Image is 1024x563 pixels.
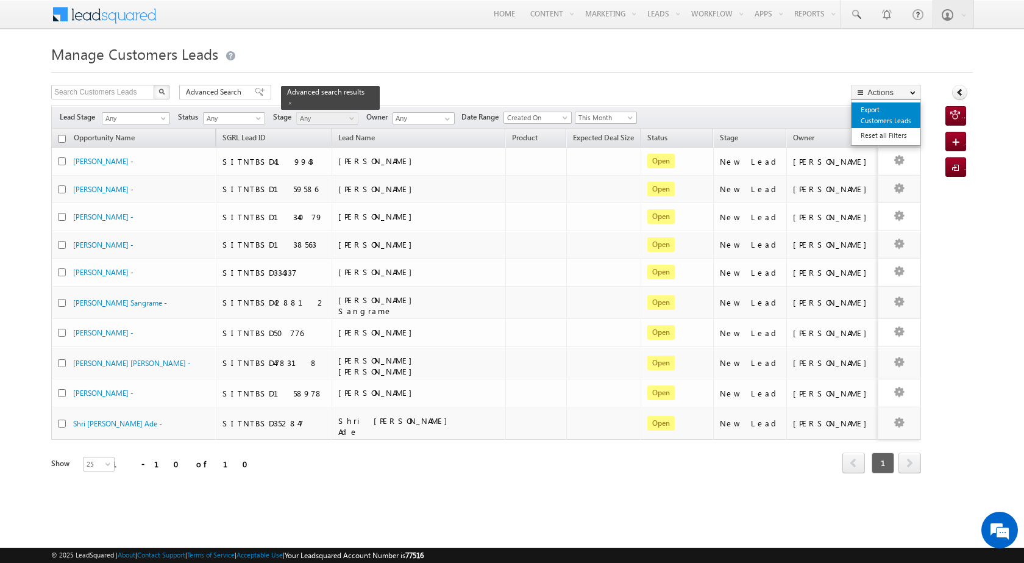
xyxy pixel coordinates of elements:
a: [PERSON_NAME] - [73,157,133,166]
a: prev [842,454,865,473]
div: Minimize live chat window [200,6,229,35]
span: This Month [575,112,633,123]
a: Stage [714,131,744,147]
div: SITNTBSD159586 [222,184,326,195]
div: SITNTBSD334337 [222,267,326,278]
div: New Lead [720,297,781,308]
div: [PERSON_NAME] [793,297,873,308]
span: Open [647,295,675,310]
span: Open [647,237,675,252]
div: SITNTBSD478318 [222,357,326,368]
span: Advanced search results [287,87,364,96]
div: New Lead [720,156,781,167]
span: Created On [504,112,567,123]
div: SITNTBSD50776 [222,328,326,339]
span: [PERSON_NAME] [338,184,418,194]
a: Status [641,131,674,147]
span: Your Leadsquared Account Number is [285,551,424,560]
button: Actions [851,85,921,100]
input: Type to Search [393,112,455,124]
span: Expected Deal Size [573,133,634,142]
div: New Lead [720,357,781,368]
span: Advanced Search [186,87,245,98]
div: [PERSON_NAME] [793,184,873,195]
a: [PERSON_NAME] - [73,268,133,277]
a: Show All Items [438,113,453,125]
span: 1 [872,453,894,473]
div: 1 - 10 of 10 [112,457,255,471]
a: Any [296,112,358,124]
a: Expected Deal Size [567,131,640,147]
span: Open [647,182,675,196]
a: next [898,454,921,473]
span: Open [647,416,675,431]
span: Stage [720,133,738,142]
div: New Lead [720,267,781,278]
div: [PERSON_NAME] [793,418,873,429]
span: [PERSON_NAME] Sangrame [338,295,418,316]
span: Open [647,385,675,400]
span: 25 [84,459,116,470]
input: Check all records [58,135,66,143]
span: [PERSON_NAME] [338,239,418,249]
a: [PERSON_NAME] - [73,212,133,221]
span: © 2025 LeadSquared | | | | | [51,550,424,561]
span: Any [102,113,166,124]
a: Any [203,112,265,124]
span: Lead Name [332,131,381,147]
div: [PERSON_NAME] [793,212,873,223]
span: Opportunity Name [74,133,135,142]
div: Show [51,458,73,469]
a: [PERSON_NAME] - [73,328,133,337]
a: Acceptable Use [236,551,283,559]
a: Contact Support [137,551,185,559]
span: [PERSON_NAME] [338,267,418,277]
div: [PERSON_NAME] [793,156,873,167]
div: New Lead [720,388,781,399]
span: Manage Customers Leads [51,44,218,63]
span: [PERSON_NAME] [338,156,418,166]
a: [PERSON_NAME] - [73,240,133,249]
div: New Lead [720,328,781,339]
a: About [118,551,135,559]
div: Chat with us now [63,64,205,80]
span: Stage [273,112,296,123]
div: SITNTBSD352847 [222,418,326,429]
span: Open [647,265,675,279]
span: 77516 [405,551,424,560]
div: [PERSON_NAME] [793,328,873,339]
span: Date Range [461,112,503,123]
span: Any [297,113,355,124]
div: [PERSON_NAME] [793,267,873,278]
span: Open [647,154,675,168]
span: Open [647,325,675,340]
div: [PERSON_NAME] [793,388,873,399]
span: Any [204,113,261,124]
span: next [898,453,921,473]
div: SITNTBSD428812 [222,297,326,308]
span: [PERSON_NAME] [338,387,418,398]
a: Export Customers Leads [852,102,920,128]
span: Open [647,209,675,224]
a: [PERSON_NAME] - [73,185,133,194]
a: [PERSON_NAME] [PERSON_NAME] - [73,359,191,368]
textarea: Type your message and hit 'Enter' [16,113,222,365]
a: Reset all Filters [852,128,920,143]
span: Owner [366,112,393,123]
span: prev [842,453,865,473]
a: Terms of Service [187,551,235,559]
div: SITNTBSD138563 [222,239,326,250]
div: SITNTBSD158978 [222,388,326,399]
a: [PERSON_NAME] Sangrame - [73,298,167,307]
a: Any [102,112,170,124]
span: Owner [793,133,814,142]
span: Status [178,112,203,123]
span: Lead Stage [60,112,100,123]
span: [PERSON_NAME] [338,211,418,221]
span: Shri [PERSON_NAME] Ade [338,415,453,437]
a: Created On [503,112,572,124]
span: SGRL Lead ID [222,133,266,142]
div: New Lead [720,418,781,429]
a: Shri [PERSON_NAME] Ade - [73,419,162,428]
span: Product [512,133,538,142]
